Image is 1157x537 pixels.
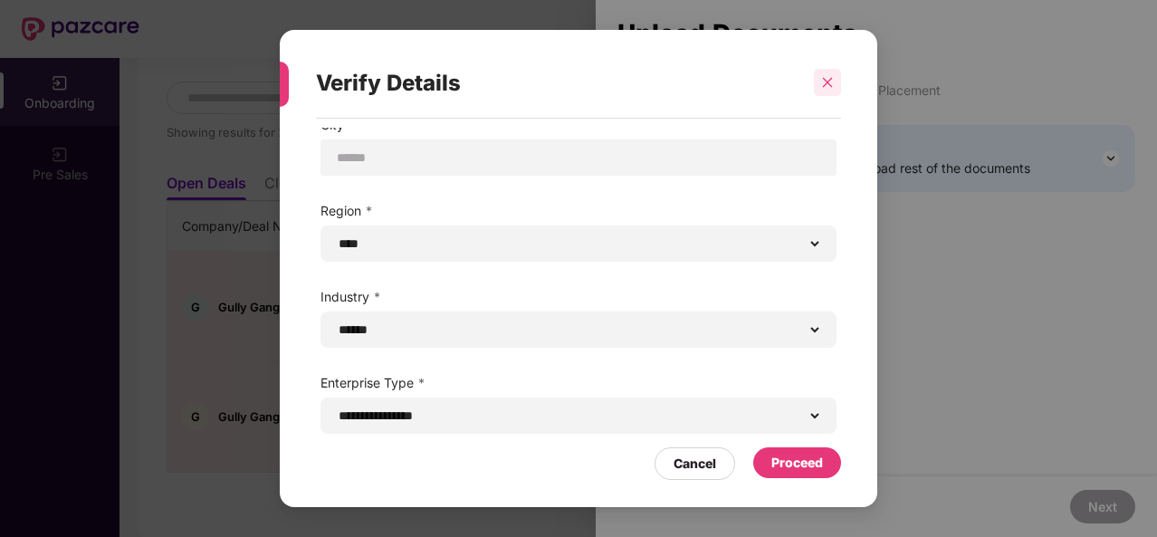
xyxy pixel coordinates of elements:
label: Enterprise Type [320,373,837,393]
div: Verify Details [316,48,798,119]
span: close [821,76,834,89]
div: Cancel [674,454,716,474]
div: Proceed [771,453,823,473]
label: Region [320,201,837,221]
label: Industry [320,287,837,307]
